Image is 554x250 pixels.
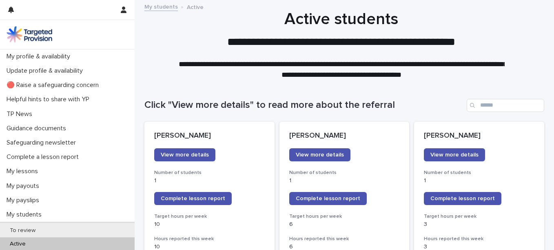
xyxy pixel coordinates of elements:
[143,9,540,29] h1: Active students
[154,192,232,205] a: Complete lesson report
[161,152,209,158] span: View more details
[430,152,479,158] span: View more details
[3,139,82,147] p: Safeguarding newsletter
[154,221,265,228] p: 10
[289,177,400,184] p: 1
[3,196,46,204] p: My payslips
[289,148,350,161] a: View more details
[3,167,44,175] p: My lessons
[424,170,534,176] h3: Number of students
[424,236,534,242] h3: Hours reported this week
[144,2,178,11] a: My students
[187,2,204,11] p: Active
[289,213,400,220] h3: Target hours per week
[3,241,32,248] p: Active
[467,99,544,112] input: Search
[289,170,400,176] h3: Number of students
[424,221,534,228] p: 3
[3,96,96,103] p: Helpful hints to share with YP
[3,53,77,60] p: My profile & availability
[430,196,495,201] span: Complete lesson report
[3,67,89,75] p: Update profile & availability
[3,227,42,234] p: To review
[154,170,265,176] h3: Number of students
[424,213,534,220] h3: Target hours per week
[289,221,400,228] p: 6
[154,132,265,141] p: [PERSON_NAME]
[154,148,215,161] a: View more details
[154,177,265,184] p: 1
[289,236,400,242] h3: Hours reported this week
[296,152,344,158] span: View more details
[161,196,225,201] span: Complete lesson report
[3,153,85,161] p: Complete a lesson report
[424,148,485,161] a: View more details
[3,81,105,89] p: 🔴 Raise a safeguarding concern
[3,125,73,132] p: Guidance documents
[7,26,52,42] img: M5nRWzHhSzIhMunXDL62
[289,132,400,141] p: [PERSON_NAME]
[3,110,39,118] p: TP News
[424,132,534,141] p: [PERSON_NAME]
[154,236,265,242] h3: Hours reported this week
[3,182,46,190] p: My payouts
[144,99,463,111] h1: Click "View more details" to read more about the referral
[289,192,367,205] a: Complete lesson report
[154,213,265,220] h3: Target hours per week
[296,196,360,201] span: Complete lesson report
[424,177,534,184] p: 1
[3,211,48,219] p: My students
[424,192,501,205] a: Complete lesson report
